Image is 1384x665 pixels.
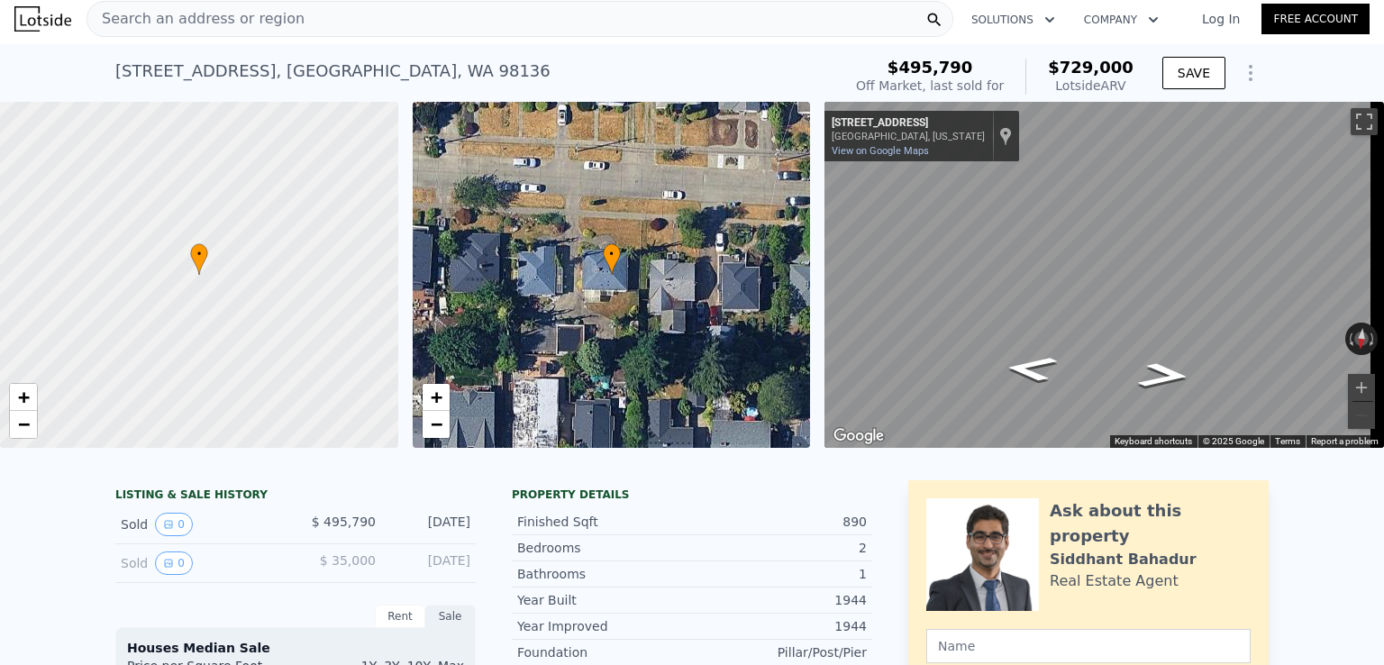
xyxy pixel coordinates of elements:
span: $729,000 [1048,58,1134,77]
button: SAVE [1162,57,1225,89]
div: 1944 [692,591,867,609]
div: Property details [512,487,872,502]
div: Year Improved [517,617,692,635]
div: Sale [425,605,476,628]
img: Google [829,424,888,448]
button: Solutions [957,4,1070,36]
a: Report a problem [1311,436,1379,446]
div: [GEOGRAPHIC_DATA], [US_STATE] [832,131,985,142]
button: Rotate counterclockwise [1345,323,1355,355]
div: Finished Sqft [517,513,692,531]
button: Show Options [1233,55,1269,91]
div: Siddhant Bahadur [1050,549,1197,570]
div: • [190,243,208,275]
div: Ask about this property [1050,498,1251,549]
a: Terms (opens in new tab) [1275,436,1300,446]
div: [DATE] [390,551,470,575]
div: Houses Median Sale [127,639,464,657]
span: • [190,246,208,262]
div: Sold [121,513,281,536]
div: [STREET_ADDRESS] , [GEOGRAPHIC_DATA] , WA 98136 [115,59,551,84]
div: Map [824,102,1384,448]
span: Search an address or region [87,8,305,30]
button: Rotate clockwise [1369,323,1379,355]
span: $ 495,790 [312,515,376,529]
span: $495,790 [888,58,973,77]
button: Zoom out [1348,402,1375,429]
div: 1 [692,565,867,583]
button: View historical data [155,513,193,536]
a: Zoom in [423,384,450,411]
span: • [603,246,621,262]
div: [DATE] [390,513,470,536]
div: Off Market, last sold for [856,77,1004,95]
button: Zoom in [1348,374,1375,401]
div: Street View [824,102,1384,448]
img: Lotside [14,6,71,32]
a: Zoom out [423,411,450,438]
a: Zoom out [10,411,37,438]
path: Go West, SW Portland St [1115,357,1213,395]
path: Go East, SW Portland St [982,350,1079,387]
span: − [430,413,442,435]
button: Toggle fullscreen view [1351,108,1378,135]
a: Zoom in [10,384,37,411]
div: Year Built [517,591,692,609]
div: LISTING & SALE HISTORY [115,487,476,506]
span: © 2025 Google [1203,436,1264,446]
input: Name [926,629,1251,663]
div: 890 [692,513,867,531]
div: Sold [121,551,281,575]
span: + [18,386,30,408]
a: Log In [1180,10,1261,28]
div: Lotside ARV [1048,77,1134,95]
div: • [603,243,621,275]
button: View historical data [155,551,193,575]
button: Keyboard shortcuts [1115,435,1192,448]
div: Bathrooms [517,565,692,583]
div: 2 [692,539,867,557]
span: + [430,386,442,408]
div: Real Estate Agent [1050,570,1179,592]
div: Rent [375,605,425,628]
div: 1944 [692,617,867,635]
div: Bedrooms [517,539,692,557]
span: $ 35,000 [320,553,376,568]
span: − [18,413,30,435]
div: Pillar/Post/Pier [692,643,867,661]
a: Free Account [1261,4,1370,34]
a: View on Google Maps [832,145,929,157]
div: Foundation [517,643,692,661]
a: Open this area in Google Maps (opens a new window) [829,424,888,448]
a: Show location on map [999,126,1012,146]
div: [STREET_ADDRESS] [832,116,985,131]
button: Company [1070,4,1173,36]
button: Reset the view [1353,322,1370,355]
